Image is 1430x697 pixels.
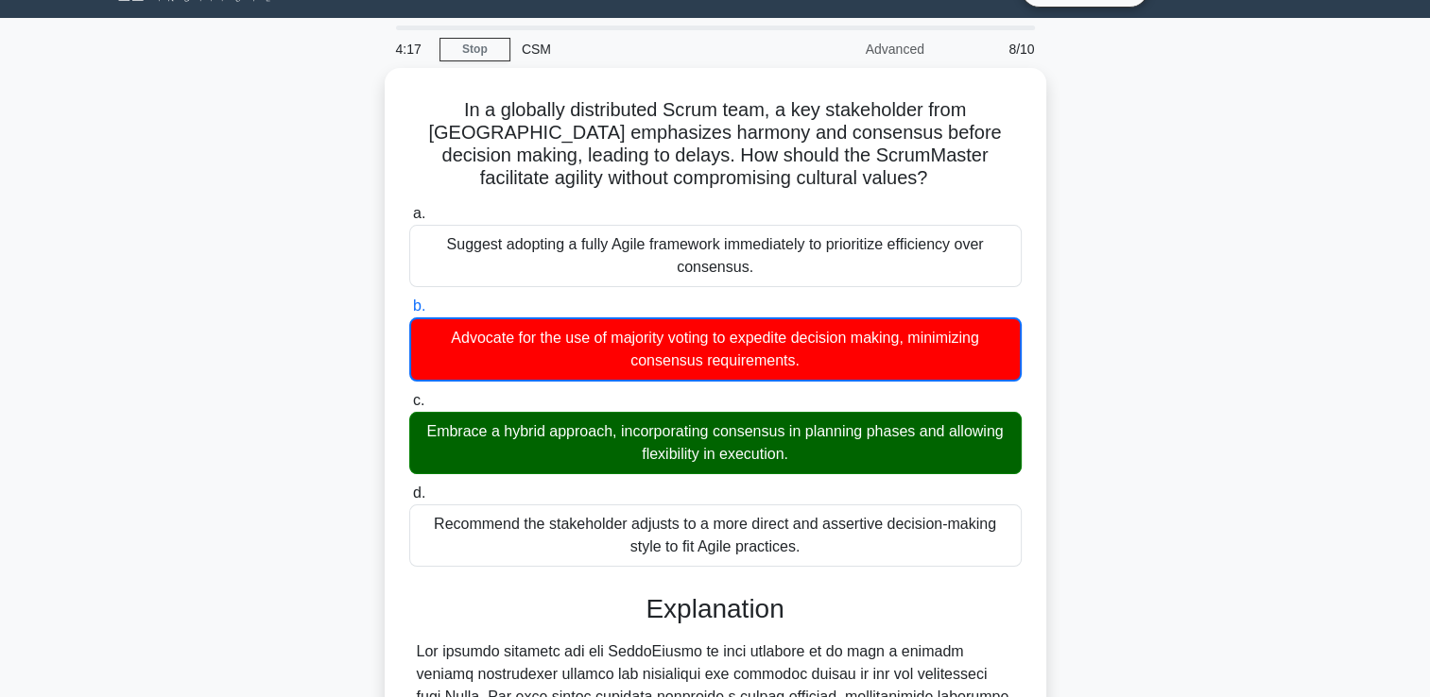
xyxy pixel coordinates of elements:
[510,30,770,68] div: CSM
[409,412,1022,474] div: Embrace a hybrid approach, incorporating consensus in planning phases and allowing flexibility in...
[407,98,1024,191] h5: In a globally distributed Scrum team, a key stakeholder from [GEOGRAPHIC_DATA] emphasizes harmony...
[409,317,1022,382] div: Advocate for the use of majority voting to expedite decision making, minimizing consensus require...
[385,30,439,68] div: 4:17
[439,38,510,61] a: Stop
[409,504,1022,567] div: Recommend the stakeholder adjusts to a more direct and assertive decision-making style to fit Agi...
[413,484,425,501] span: d.
[409,225,1022,287] div: Suggest adopting a fully Agile framework immediately to prioritize efficiency over consensus.
[936,30,1046,68] div: 8/10
[770,30,936,68] div: Advanced
[413,205,425,221] span: a.
[421,593,1010,625] h3: Explanation
[413,297,425,314] span: b.
[413,392,424,408] span: c.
